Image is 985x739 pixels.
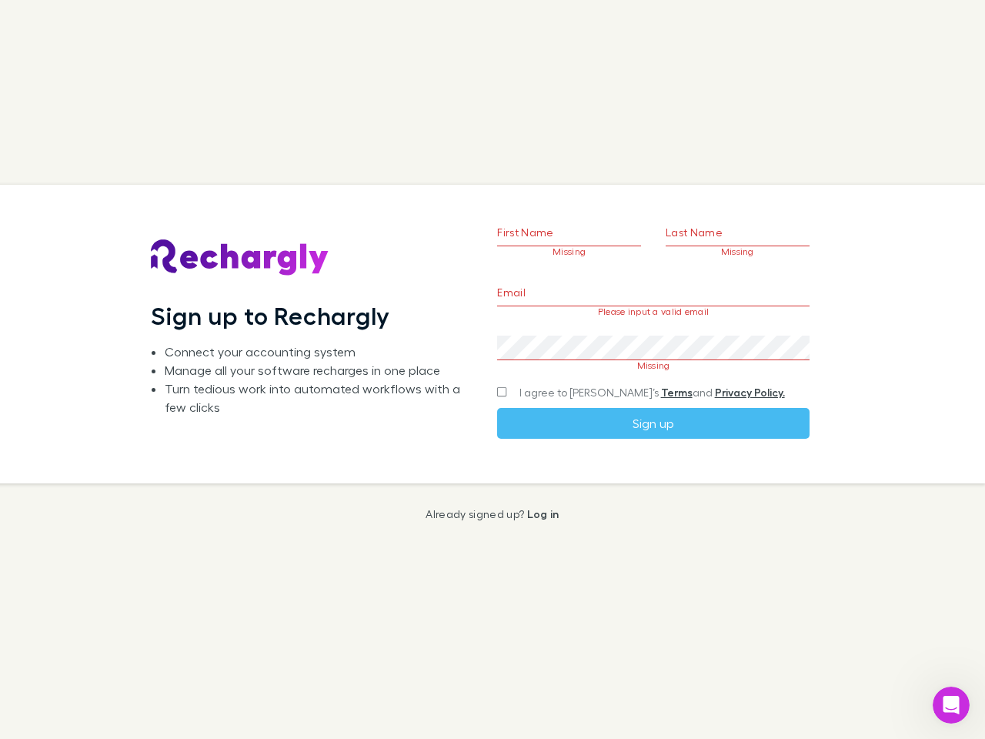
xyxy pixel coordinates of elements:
[151,239,329,276] img: Rechargly's Logo
[151,301,390,330] h1: Sign up to Rechargly
[661,386,693,399] a: Terms
[426,508,559,520] p: Already signed up?
[497,246,641,257] p: Missing
[497,408,809,439] button: Sign up
[165,361,472,380] li: Manage all your software recharges in one place
[933,687,970,724] iframe: Intercom live chat
[165,380,472,416] li: Turn tedious work into automated workflows with a few clicks
[519,385,785,400] span: I agree to [PERSON_NAME]’s and
[527,507,559,520] a: Log in
[666,246,810,257] p: Missing
[715,386,785,399] a: Privacy Policy.
[497,360,809,371] p: Missing
[165,343,472,361] li: Connect your accounting system
[497,306,809,317] p: Please input a valid email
